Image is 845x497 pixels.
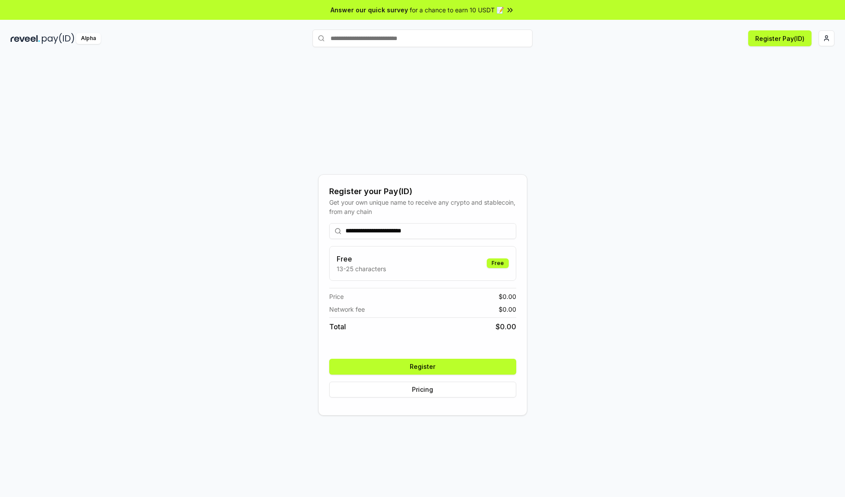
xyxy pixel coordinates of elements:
[410,5,504,15] span: for a chance to earn 10 USDT 📝
[11,33,40,44] img: reveel_dark
[499,292,516,301] span: $ 0.00
[487,258,509,268] div: Free
[329,292,344,301] span: Price
[329,382,516,398] button: Pricing
[337,254,386,264] h3: Free
[329,321,346,332] span: Total
[76,33,101,44] div: Alpha
[748,30,812,46] button: Register Pay(ID)
[496,321,516,332] span: $ 0.00
[329,305,365,314] span: Network fee
[329,198,516,216] div: Get your own unique name to receive any crypto and stablecoin, from any chain
[331,5,408,15] span: Answer our quick survey
[337,264,386,273] p: 13-25 characters
[329,185,516,198] div: Register your Pay(ID)
[42,33,74,44] img: pay_id
[329,359,516,375] button: Register
[499,305,516,314] span: $ 0.00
